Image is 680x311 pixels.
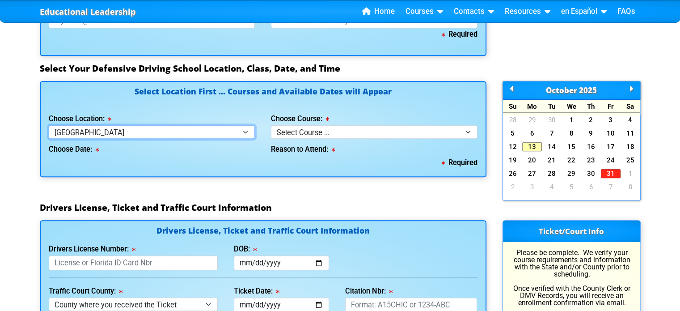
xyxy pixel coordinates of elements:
[501,5,554,18] a: Resources
[621,183,640,192] a: 8
[503,115,523,124] a: 28
[49,246,135,253] label: Drivers License Number:
[601,100,621,113] div: Fr
[402,5,447,18] a: Courses
[271,146,335,153] label: Reason to Attend:
[562,115,581,124] a: 1
[562,100,581,113] div: We
[621,100,640,113] div: Sa
[562,129,581,138] a: 8
[579,85,597,95] span: 2025
[601,183,621,192] a: 7
[581,129,601,138] a: 9
[522,100,542,113] div: Mo
[234,246,257,253] label: DOB:
[621,142,640,151] a: 18
[621,156,640,165] a: 25
[503,221,640,242] h3: Ticket/Court Info
[562,142,581,151] a: 15
[49,115,111,123] label: Choose Location:
[503,100,523,113] div: Su
[522,115,542,124] a: 29
[562,183,581,192] a: 5
[562,156,581,165] a: 22
[359,5,398,18] a: Home
[345,288,393,295] label: Citation Nbr:
[522,142,542,151] a: 13
[581,142,601,151] a: 16
[581,156,601,165] a: 23
[522,183,542,192] a: 3
[601,169,621,178] a: 31
[542,169,562,178] a: 28
[271,115,329,123] label: Choose Course:
[581,100,601,113] div: Th
[601,129,621,138] a: 10
[542,183,562,192] a: 4
[546,85,577,95] span: October
[542,129,562,138] a: 7
[522,129,542,138] a: 6
[49,88,477,106] h4: Select Location First ... Courses and Available Dates will Appear
[621,169,640,178] a: 1
[40,63,641,74] h3: Select Your Defensive Driving School Location, Class, Date, and Time
[621,115,640,124] a: 4
[503,156,523,165] a: 19
[621,129,640,138] a: 11
[40,4,136,19] a: Educational Leadership
[542,142,562,151] a: 14
[442,30,477,38] b: Required
[581,115,601,124] a: 2
[442,158,477,167] b: Required
[503,183,523,192] a: 2
[503,169,523,178] a: 26
[49,227,477,236] h4: Drivers License, Ticket and Traffic Court Information
[40,202,641,213] h3: Drivers License, Ticket and Traffic Court Information
[234,256,329,270] input: mm/dd/yyyy
[503,142,523,151] a: 12
[601,156,621,165] a: 24
[542,156,562,165] a: 21
[581,183,601,192] a: 6
[542,115,562,124] a: 30
[234,288,279,295] label: Ticket Date:
[522,156,542,165] a: 20
[49,146,99,153] label: Choose Date:
[503,129,523,138] a: 5
[450,5,498,18] a: Contacts
[601,115,621,124] a: 3
[581,169,601,178] a: 30
[601,142,621,151] a: 17
[49,256,218,270] input: License or Florida ID Card Nbr
[522,169,542,178] a: 27
[558,5,610,18] a: en Español
[542,100,562,113] div: Tu
[614,5,639,18] a: FAQs
[49,288,122,295] label: Traffic Court County:
[562,169,581,178] a: 29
